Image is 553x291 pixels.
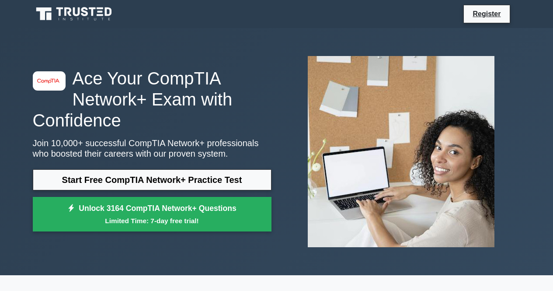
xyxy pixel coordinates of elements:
h1: Ace Your CompTIA Network+ Exam with Confidence [33,68,271,131]
small: Limited Time: 7-day free trial! [44,216,261,226]
a: Unlock 3164 CompTIA Network+ QuestionsLimited Time: 7-day free trial! [33,197,271,232]
p: Join 10,000+ successful CompTIA Network+ professionals who boosted their careers with our proven ... [33,138,271,159]
a: Start Free CompTIA Network+ Practice Test [33,169,271,190]
a: Register [467,8,506,19]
